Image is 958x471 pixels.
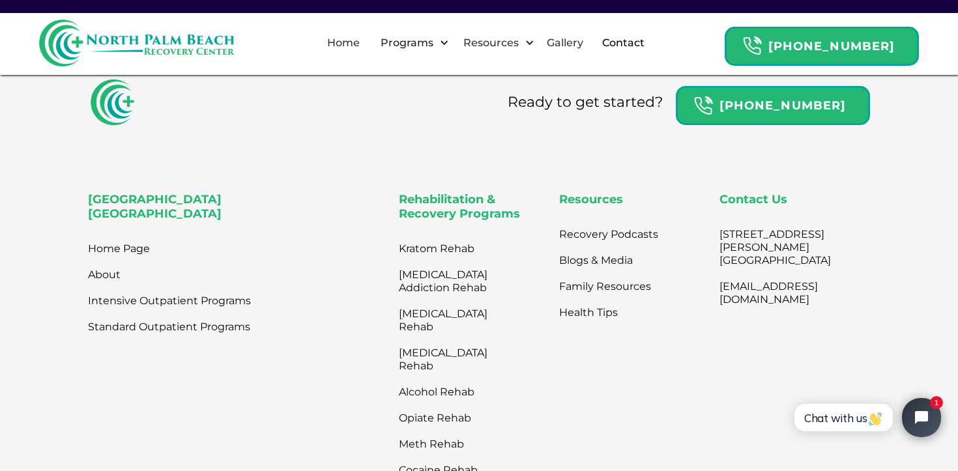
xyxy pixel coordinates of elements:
strong: [GEOGRAPHIC_DATA] [GEOGRAPHIC_DATA] [88,192,222,221]
a: Contact [594,22,652,64]
strong: Rehabilitation & Recovery Programs [399,192,520,221]
strong: [PHONE_NUMBER] [768,39,895,53]
a: [STREET_ADDRESS][PERSON_NAME][GEOGRAPHIC_DATA] [719,221,831,274]
img: Header Calendar Icons [742,36,762,56]
a: [MEDICAL_DATA] Addiction Rehab [399,262,510,301]
strong: Resources [559,192,623,207]
div: Resources [460,35,522,51]
a: Meth Rehab [399,431,510,457]
img: Header Calendar Icons [693,96,713,116]
strong: Contact Us [719,192,787,207]
a: Home Page [88,236,150,262]
div: Resources [452,22,538,64]
a: [EMAIL_ADDRESS][DOMAIN_NAME] [719,274,831,313]
a: Alcohol Rehab [399,379,510,405]
a: Opiate Rehab [399,405,510,431]
a: Header Calendar Icons[PHONE_NUMBER] [725,20,919,66]
a: Health Tips [559,300,618,326]
div: Programs [370,22,452,64]
a: Header Calendar Icons[PHONE_NUMBER] [676,79,870,125]
a: [MEDICAL_DATA] Rehab [399,301,510,340]
a: About [88,262,121,288]
a: [MEDICAL_DATA] Rehab [399,340,510,379]
div: Programs [377,35,437,51]
iframe: Tidio Chat [780,387,952,448]
div: Ready to get started? [508,93,663,113]
a: Blogs & Media [559,248,633,274]
a: Home [319,22,368,64]
a: Gallery [539,22,591,64]
a: Family Resources [559,274,651,300]
a: Standard Outpatient Programs [88,314,250,340]
a: Recovery Podcasts [559,221,658,248]
a: Intensive Outpatient Programs [88,288,251,314]
a: Kratom Rehab [399,236,510,262]
strong: [PHONE_NUMBER] [719,98,846,113]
